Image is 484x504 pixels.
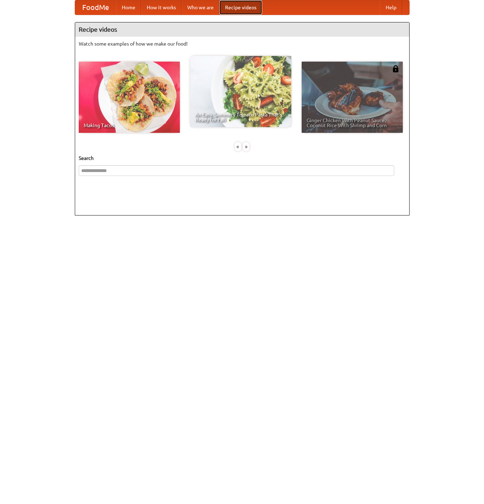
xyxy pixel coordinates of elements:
span: Making Tacos [84,123,175,128]
a: An Easy, Summery Tomato Pasta That's Ready for Fall [190,56,291,127]
h5: Search [79,155,406,162]
span: An Easy, Summery Tomato Pasta That's Ready for Fall [195,112,286,122]
img: 483408.png [392,65,399,72]
a: Who we are [182,0,219,15]
h4: Recipe videos [75,22,409,37]
a: Help [380,0,402,15]
p: Watch some examples of how we make our food! [79,40,406,47]
a: How it works [141,0,182,15]
div: « [235,142,241,151]
a: Home [116,0,141,15]
a: FoodMe [75,0,116,15]
a: Making Tacos [79,62,180,133]
a: Recipe videos [219,0,262,15]
div: » [243,142,249,151]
